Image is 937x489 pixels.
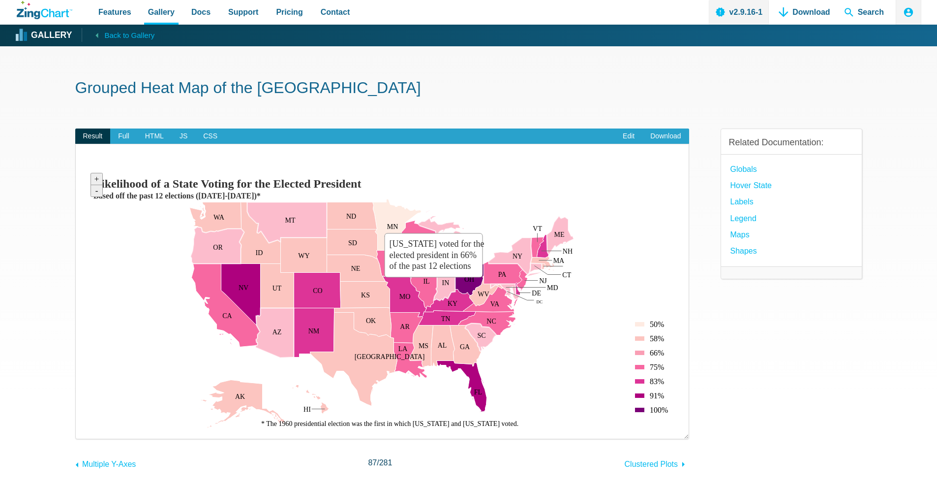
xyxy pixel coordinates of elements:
[75,129,111,144] span: Result
[137,129,172,144] span: HTML
[615,129,642,144] a: Edit
[625,460,678,468] span: Clustered Plots
[82,28,154,42] a: Back to Gallery
[228,5,258,19] span: Support
[729,137,854,148] h3: Related Documentation:
[148,5,175,19] span: Gallery
[75,78,862,100] h1: Grouped Heat Map of the [GEOGRAPHIC_DATA]
[195,129,225,144] span: CSS
[276,5,302,19] span: Pricing
[368,458,377,467] span: 87
[625,455,689,471] a: Clustered Plots
[321,5,350,19] span: Contact
[172,129,195,144] span: JS
[642,129,689,144] a: Download
[31,31,72,40] strong: Gallery
[17,1,72,19] a: ZingChart Logo. Click to return to the homepage
[104,29,154,42] span: Back to Gallery
[75,144,689,439] div: ​
[730,228,750,241] a: Maps
[730,163,757,176] a: globals
[730,244,757,258] a: Shapes
[730,179,772,192] a: hover state
[379,458,393,467] span: 281
[368,456,392,469] span: /
[17,28,72,43] a: Gallery
[191,5,211,19] span: Docs
[730,195,754,208] a: Labels
[75,455,136,471] a: Multiple Y-Axes
[110,129,137,144] span: Full
[82,460,136,468] span: Multiple Y-Axes
[730,212,756,225] a: Legend
[98,5,131,19] span: Features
